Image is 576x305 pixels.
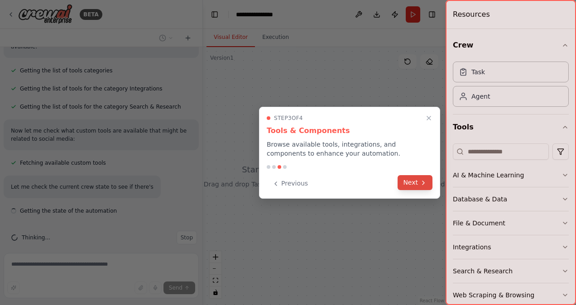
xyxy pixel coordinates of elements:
[423,113,434,124] button: Close walkthrough
[398,175,432,190] button: Next
[267,140,432,158] p: Browse available tools, integrations, and components to enhance your automation.
[208,8,221,21] button: Hide left sidebar
[267,176,313,191] button: Previous
[267,125,432,136] h3: Tools & Components
[274,114,303,122] span: Step 3 of 4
